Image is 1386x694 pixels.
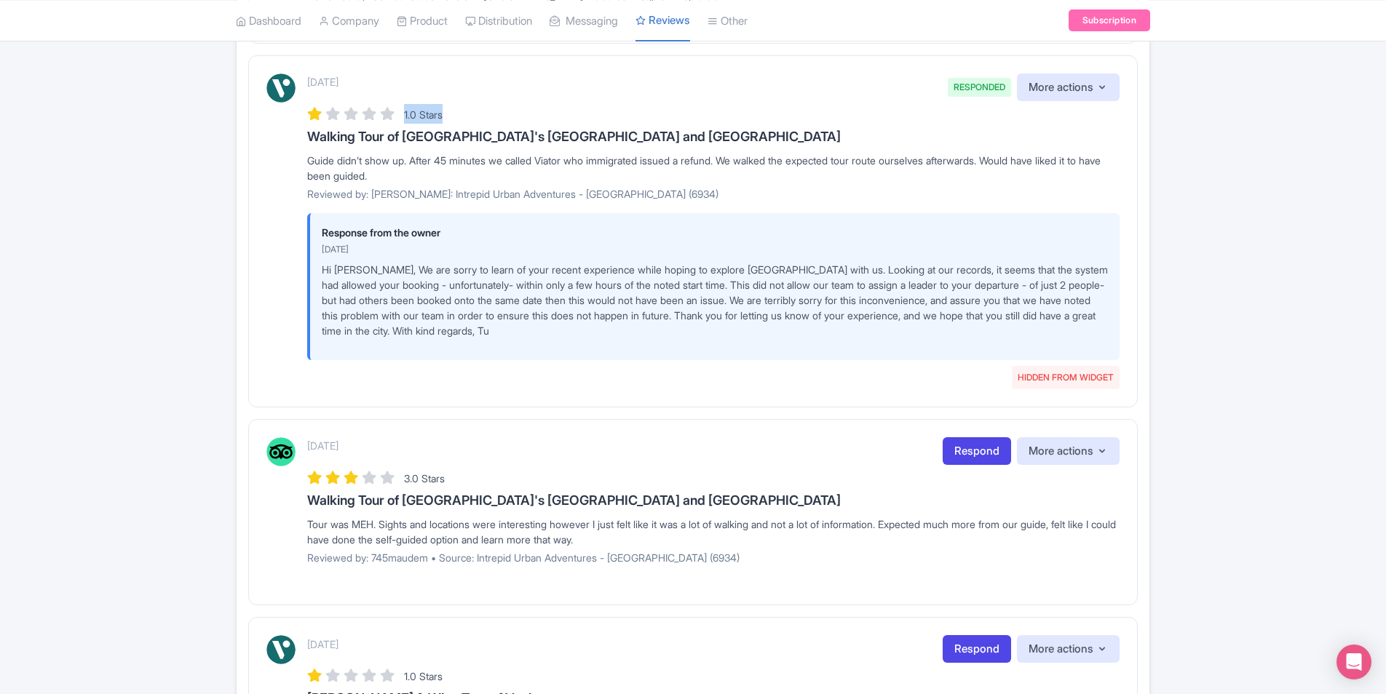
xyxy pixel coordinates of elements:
a: Distribution [465,1,532,41]
p: [DATE] [322,243,1108,256]
span: 1.0 Stars [404,670,443,682]
p: Response from the owner [322,225,1108,240]
p: [DATE] [307,438,338,453]
a: Subscription [1069,9,1150,31]
p: Reviewed by: [PERSON_NAME]: Intrepid Urban Adventures - [GEOGRAPHIC_DATA] (6934) [307,186,1120,202]
button: More actions [1017,635,1120,663]
img: Viator Logo [266,635,296,664]
img: Viator Logo [266,73,296,103]
div: Tour was MEH. Sights and locations were interesting however I just felt like it was a lot of walk... [307,516,1120,547]
h3: Walking Tour of [GEOGRAPHIC_DATA]'s [GEOGRAPHIC_DATA] and [GEOGRAPHIC_DATA] [307,493,1120,508]
h3: Walking Tour of [GEOGRAPHIC_DATA]'s [GEOGRAPHIC_DATA] and [GEOGRAPHIC_DATA] [307,129,1120,144]
a: Respond [943,635,1011,663]
p: Hi [PERSON_NAME], We are sorry to learn of your recent experience while hoping to explore [GEOGRA... [322,262,1108,338]
a: Messaging [550,1,618,41]
button: More actions [1017,73,1120,102]
span: 3.0 Stars [404,472,445,484]
a: Product [397,1,448,41]
div: Guide didn’t show up. After 45 minutes we called Viator who immigrated issued a refund. We walked... [307,153,1120,183]
button: More actions [1017,437,1120,466]
a: Dashboard [236,1,301,41]
a: Respond [943,437,1011,466]
span: 1.0 Stars [404,108,443,121]
img: Tripadvisor Logo [266,437,296,466]
p: [DATE] [307,637,338,652]
span: RESPONDED [948,78,1011,97]
p: [DATE] [307,74,338,89]
p: Reviewed by: 745maudem • Source: Intrepid Urban Adventures - [GEOGRAPHIC_DATA] (6934) [307,550,1120,565]
div: Open Intercom Messenger [1336,645,1371,679]
a: Other [708,1,748,41]
span: HIDDEN FROM WIDGET [1012,366,1120,389]
a: Company [319,1,379,41]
